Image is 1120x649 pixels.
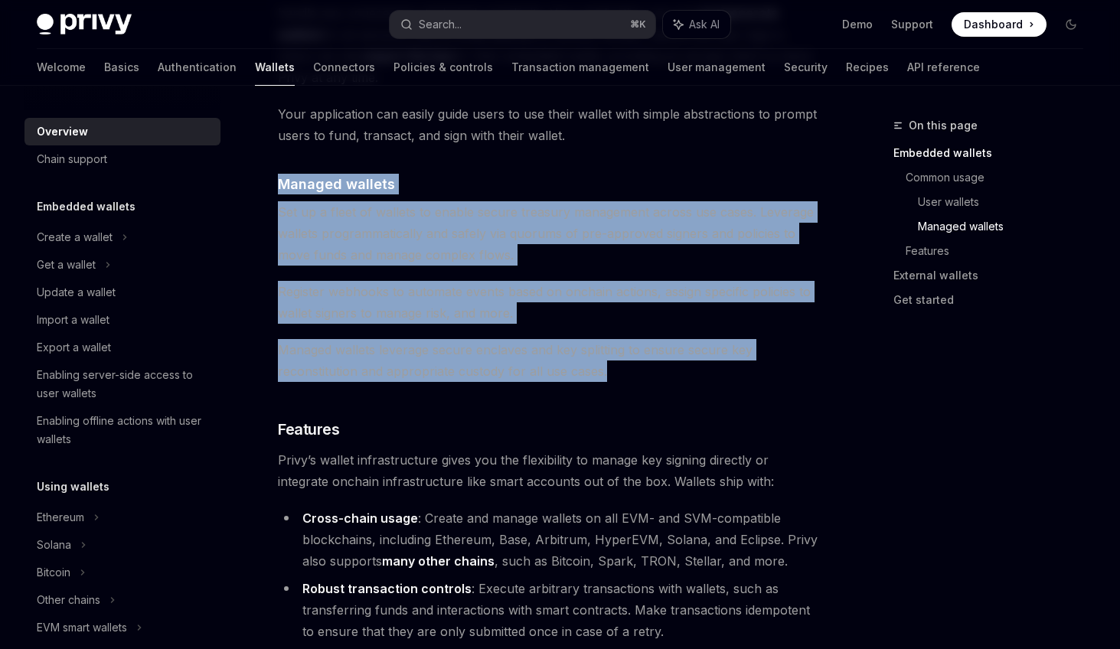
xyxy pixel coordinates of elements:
strong: Robust transaction controls [302,581,472,596]
span: Privy’s wallet infrastructure gives you the flexibility to manage key signing directly or integra... [278,449,823,492]
div: Enabling offline actions with user wallets [37,412,211,448]
a: Chain support [24,145,220,173]
div: Other chains [37,591,100,609]
a: Export a wallet [24,334,220,361]
span: Set up a fleet of wallets to enable secure treasury management across use cases. Leverage wallets... [278,201,823,266]
span: Dashboard [964,17,1023,32]
div: Create a wallet [37,228,113,246]
span: Managed wallets [278,174,395,194]
a: Welcome [37,49,86,86]
div: Export a wallet [37,338,111,357]
a: Features [906,239,1096,263]
h5: Embedded wallets [37,197,136,216]
a: Support [891,17,933,32]
button: Search...⌘K [390,11,655,38]
a: Common usage [906,165,1096,190]
div: Bitcoin [37,563,70,582]
div: Overview [37,122,88,141]
a: many other chains [382,553,495,569]
a: Overview [24,118,220,145]
li: : Execute arbitrary transactions with wallets, such as transferring funds and interactions with s... [278,578,823,642]
a: User wallets [918,190,1096,214]
li: : Create and manage wallets on all EVM- and SVM-compatible blockchains, including Ethereum, Base,... [278,507,823,572]
a: Get started [893,288,1096,312]
a: Transaction management [511,49,649,86]
div: Search... [419,15,462,34]
button: Ask AI [663,11,730,38]
a: Policies & controls [393,49,493,86]
a: Enabling offline actions with user wallets [24,407,220,453]
a: Embedded wallets [893,141,1096,165]
a: Wallets [255,49,295,86]
a: Dashboard [952,12,1047,37]
a: API reference [907,49,980,86]
a: Recipes [846,49,889,86]
a: Demo [842,17,873,32]
span: Your application can easily guide users to use their wallet with simple abstractions to prompt us... [278,103,823,146]
div: Import a wallet [37,311,109,329]
a: Authentication [158,49,237,86]
span: ⌘ K [630,18,646,31]
span: Ask AI [689,17,720,32]
a: Enabling server-side access to user wallets [24,361,220,407]
strong: Cross-chain usage [302,510,418,526]
div: Update a wallet [37,283,116,302]
a: Managed wallets [918,214,1096,239]
h5: Using wallets [37,478,109,496]
a: User management [668,49,766,86]
a: Import a wallet [24,306,220,334]
img: dark logo [37,14,132,35]
div: Ethereum [37,508,84,527]
div: Get a wallet [37,256,96,274]
div: Solana [37,536,71,554]
a: Security [784,49,828,86]
span: Register webhooks to automate events based on onchain actions, assign specific policies to wallet... [278,281,823,324]
span: Features [278,419,339,440]
div: Enabling server-side access to user wallets [37,366,211,403]
a: Connectors [313,49,375,86]
a: Basics [104,49,139,86]
div: Chain support [37,150,107,168]
div: EVM smart wallets [37,618,127,637]
a: External wallets [893,263,1096,288]
a: Update a wallet [24,279,220,306]
span: On this page [909,116,978,135]
span: Managed wallets leverage secure enclaves and key splitting to ensure secure key reconstitution an... [278,339,823,382]
button: Toggle dark mode [1059,12,1083,37]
